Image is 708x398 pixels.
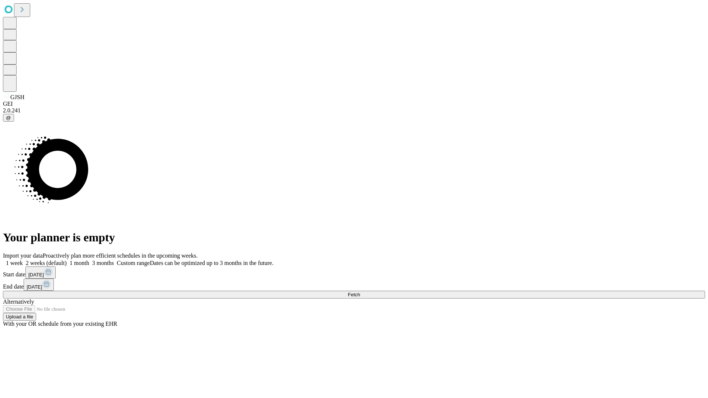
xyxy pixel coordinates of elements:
span: With your OR schedule from your existing EHR [3,321,117,327]
button: [DATE] [25,266,56,279]
button: Fetch [3,291,705,298]
div: Start date [3,266,705,279]
span: 2 weeks (default) [26,260,67,266]
span: 3 months [92,260,114,266]
span: 1 month [70,260,89,266]
span: Import your data [3,252,43,259]
span: [DATE] [28,272,44,277]
div: 2.0.241 [3,107,705,114]
span: Dates can be optimized up to 3 months in the future. [150,260,273,266]
div: End date [3,279,705,291]
span: Alternatively [3,298,34,305]
span: 1 week [6,260,23,266]
div: GEI [3,101,705,107]
span: Proactively plan more efficient schedules in the upcoming weeks. [43,252,198,259]
button: Upload a file [3,313,36,321]
span: GJSH [10,94,24,100]
button: [DATE] [24,279,54,291]
span: Custom range [117,260,150,266]
span: Fetch [348,292,360,297]
span: [DATE] [27,284,42,290]
h1: Your planner is empty [3,231,705,244]
button: @ [3,114,14,122]
span: @ [6,115,11,121]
